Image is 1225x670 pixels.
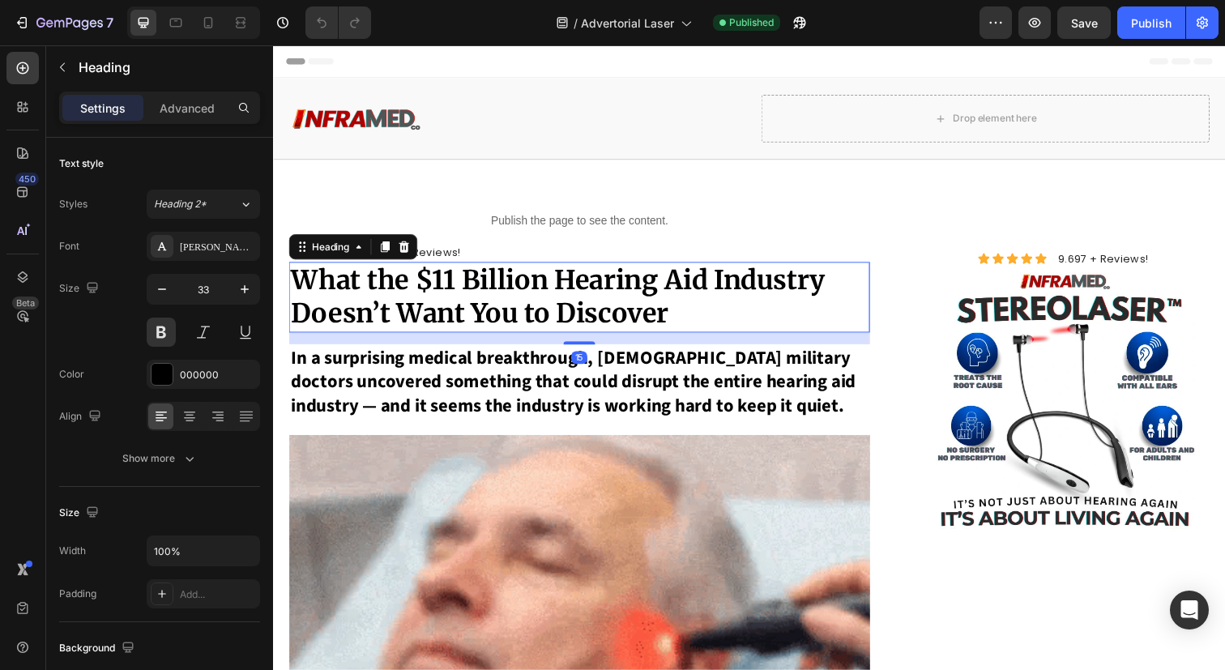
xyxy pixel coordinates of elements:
[694,68,780,81] div: Drop element here
[79,58,254,77] p: Heading
[122,450,198,467] div: Show more
[59,587,96,601] div: Padding
[59,278,102,300] div: Size
[1057,6,1111,39] button: Save
[15,173,39,186] div: 450
[18,305,595,381] strong: In a surprising medical breakthrough, [DEMOGRAPHIC_DATA] military doctors uncovered something tha...
[6,6,121,39] button: 7
[1071,16,1098,30] span: Save
[802,211,895,226] span: 9.697 + Reviews!
[1117,6,1185,39] button: Publish
[12,297,39,309] div: Beta
[59,444,260,473] button: Show more
[180,587,256,602] div: Add...
[574,15,578,32] span: /
[106,13,113,32] p: 7
[59,544,86,558] div: Width
[273,45,1225,670] iframe: Design area
[59,406,105,428] div: Align
[59,502,102,524] div: Size
[59,156,104,171] div: Text style
[305,312,321,325] div: 15
[673,228,942,497] img: gempages_585011989323973266-26a3bc1c-dcbd-4359-a616-3a6e88162f6c.webp
[729,15,774,30] span: Published
[59,638,138,659] div: Background
[18,223,564,291] strong: What the $11 Billion Hearing Aid Industry Doesn’t Want You to Discover
[1170,591,1209,629] div: Open Intercom Messenger
[581,15,674,32] span: Advertorial Laser
[59,197,87,211] div: Styles
[180,240,256,254] div: [PERSON_NAME]
[160,100,215,117] p: Advanced
[154,197,207,211] span: Heading 2*
[147,190,260,219] button: Heading 2*
[59,239,79,254] div: Font
[59,367,84,382] div: Color
[147,536,259,565] input: Auto
[16,170,609,187] p: Publish the page to see the content.
[180,368,256,382] div: 000000
[305,6,371,39] div: Undo/Redo
[80,100,126,117] p: Settings
[1131,15,1172,32] div: Publish
[36,198,81,213] div: Heading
